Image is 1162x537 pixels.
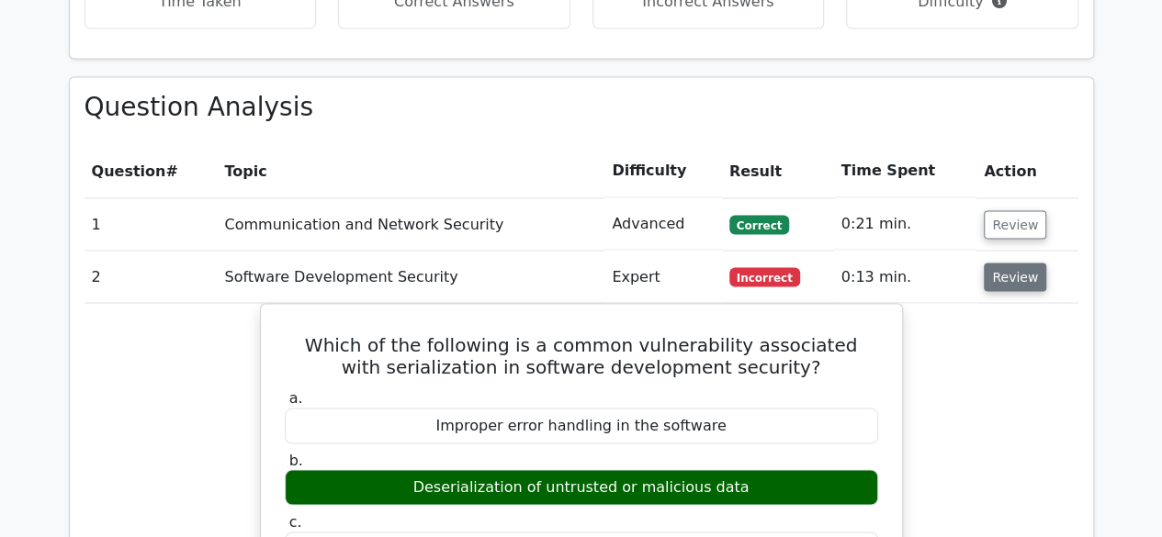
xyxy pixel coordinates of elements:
td: 0:13 min. [834,251,977,303]
th: Action [976,145,1077,197]
th: Difficulty [604,145,722,197]
h3: Question Analysis [85,92,1078,123]
span: b. [289,451,303,468]
div: Improper error handling in the software [285,408,878,443]
span: c. [289,512,302,530]
button: Review [984,210,1046,239]
td: Software Development Security [217,251,604,303]
div: Deserialization of untrusted or malicious data [285,469,878,505]
td: Advanced [604,197,722,250]
td: 2 [85,251,218,303]
td: Expert [604,251,722,303]
td: Communication and Network Security [217,197,604,250]
th: # [85,145,218,197]
button: Review [984,263,1046,291]
span: a. [289,388,303,406]
th: Time Spent [834,145,977,197]
td: 0:21 min. [834,197,977,250]
td: 1 [85,197,218,250]
h5: Which of the following is a common vulnerability associated with serialization in software develo... [283,333,880,377]
span: Question [92,162,166,180]
span: Correct [729,215,789,233]
th: Result [722,145,834,197]
span: Incorrect [729,267,800,285]
th: Topic [217,145,604,197]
